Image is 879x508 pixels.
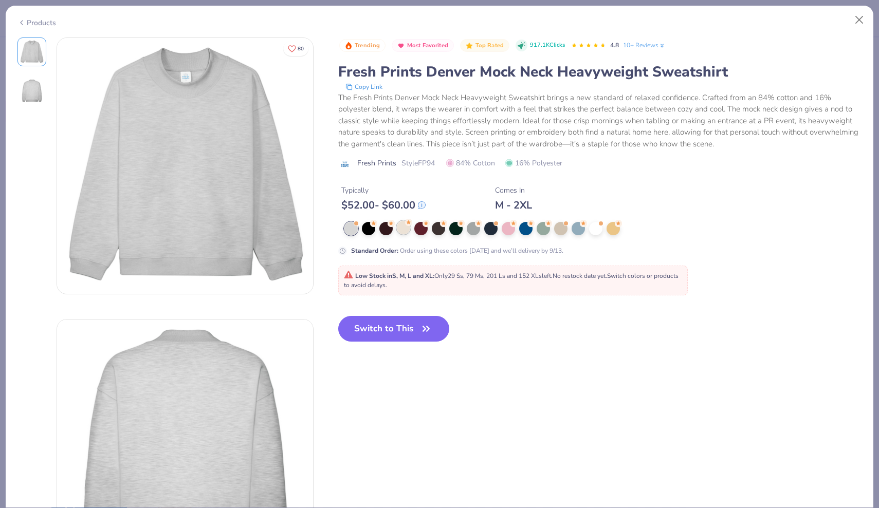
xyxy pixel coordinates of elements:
span: Fresh Prints [357,158,396,168]
button: Switch to This [338,316,450,342]
span: Only 29 Ss, 79 Ms, 201 Ls and 152 XLs left. Switch colors or products to avoid delays. [344,272,679,289]
button: Badge Button [460,39,509,52]
a: 10+ Reviews [623,41,666,50]
strong: Standard Order : [351,247,398,255]
button: Badge Button [339,39,386,52]
div: M - 2XL [495,199,532,212]
div: Comes In [495,185,532,196]
div: The Fresh Prints Denver Mock Neck Heavyweight Sweatshirt brings a new standard of relaxed confide... [338,92,862,150]
img: Top Rated sort [465,42,473,50]
button: copy to clipboard [342,82,386,92]
div: $ 52.00 - $ 60.00 [341,199,426,212]
div: Fresh Prints Denver Mock Neck Heavyweight Sweatshirt [338,62,862,82]
button: Like [283,41,308,56]
span: Top Rated [475,43,504,48]
span: 16% Polyester [505,158,562,168]
div: Products [17,17,56,28]
span: Style FP94 [401,158,435,168]
img: Most Favorited sort [397,42,405,50]
div: Typically [341,185,426,196]
span: 4.8 [610,41,619,49]
img: Front [20,40,44,64]
div: 4.8 Stars [571,37,606,54]
strong: Low Stock in S, M, L and XL : [355,272,434,280]
img: Trending sort [344,42,353,50]
img: Back [20,79,44,103]
div: Order using these colors [DATE] and we’ll delivery by 9/13. [351,246,563,255]
span: 84% Cotton [446,158,495,168]
span: 917.1K Clicks [530,41,565,50]
span: Trending [355,43,380,48]
img: brand logo [338,160,352,168]
img: Front [57,38,313,294]
span: Most Favorited [407,43,448,48]
span: No restock date yet. [553,272,607,280]
button: Badge Button [392,39,454,52]
span: 80 [298,46,304,51]
button: Close [850,10,869,30]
